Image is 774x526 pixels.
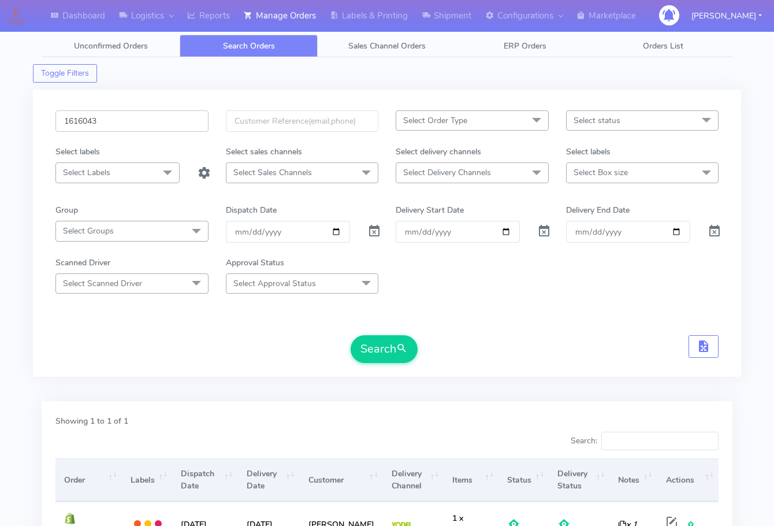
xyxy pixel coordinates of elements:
input: Order Id [55,110,209,132]
span: Select Order Type [403,115,467,126]
span: Unconfirmed Orders [74,40,148,51]
label: Dispatch Date [226,204,277,216]
span: Select Labels [63,167,110,178]
label: Select labels [55,146,100,158]
span: ERP Orders [504,40,546,51]
th: Delivery Status: activate to sort column ascending [549,458,609,502]
span: Sales Channel Orders [348,40,426,51]
label: Search: [571,432,719,450]
th: Customer: activate to sort column ascending [300,458,383,502]
th: Labels: activate to sort column ascending [122,458,172,502]
th: Notes: activate to sort column ascending [609,458,657,502]
button: Toggle Filters [33,64,97,83]
th: Status: activate to sort column ascending [498,458,549,502]
th: Actions: activate to sort column ascending [657,458,719,502]
label: Approval Status [226,257,284,269]
span: Select Approval Status [233,278,316,289]
span: Search Orders [223,40,275,51]
span: Select Sales Channels [233,167,312,178]
th: Delivery Date: activate to sort column ascending [237,458,299,502]
span: Select Scanned Driver [63,278,142,289]
input: Search: [601,432,719,450]
span: Select Delivery Channels [403,167,491,178]
label: Delivery Start Date [396,204,464,216]
label: Select sales channels [226,146,302,158]
label: Group [55,204,78,216]
span: Orders List [643,40,683,51]
th: Dispatch Date: activate to sort column ascending [172,458,237,502]
button: Search [351,335,418,363]
th: Delivery Channel: activate to sort column ascending [383,458,444,502]
ul: Tabs [42,35,732,57]
span: Select Box size [574,167,628,178]
label: Select delivery channels [396,146,481,158]
img: shopify.png [64,513,76,524]
input: Customer Reference(email,phone) [226,110,379,132]
span: Select Groups [63,225,114,236]
label: Select labels [566,146,611,158]
label: Delivery End Date [566,204,630,216]
label: Scanned Driver [55,257,110,269]
th: Items: activate to sort column ascending [444,458,498,502]
span: Select status [574,115,620,126]
th: Order: activate to sort column ascending [55,458,122,502]
button: [PERSON_NAME] [683,4,771,28]
label: Showing 1 to 1 of 1 [55,415,128,427]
